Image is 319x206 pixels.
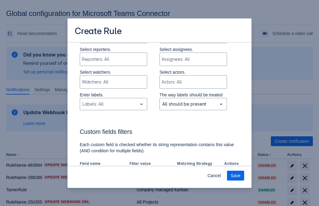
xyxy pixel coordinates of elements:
button: Save [227,171,244,181]
th: Matching Strategy [175,160,222,168]
span: Save [231,171,240,181]
h3: Create Rule [75,26,122,38]
span: Cancel [207,171,221,181]
p: Enter labels. [80,92,147,98]
span: open [217,100,225,108]
p: Select watchers. [80,69,147,75]
p: Select reporters. [80,46,147,52]
p: The way labels should be treated [159,92,227,98]
p: Each custom field is checked whether its string representation contains this value (AND condition... [80,142,239,154]
button: Cancel [204,171,225,181]
th: Actions [222,160,239,168]
th: Filter value [127,160,175,168]
h3: Custom fields filters [80,128,239,138]
div: Scrollable content [67,42,252,166]
p: Select assignees. [159,46,227,52]
p: Select actors. [159,69,227,75]
span: open [138,100,145,108]
th: Field name [80,160,127,168]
